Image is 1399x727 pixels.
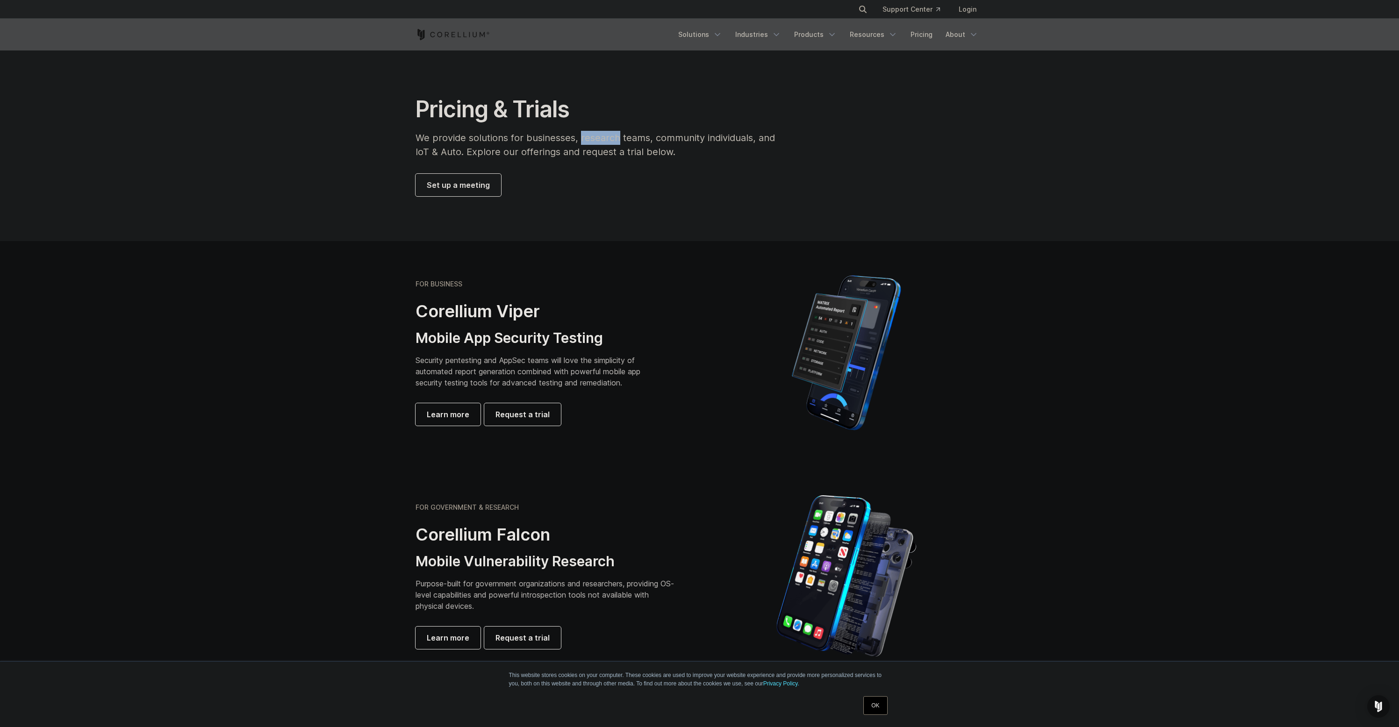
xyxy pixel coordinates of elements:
span: Request a trial [495,409,550,420]
h6: FOR GOVERNMENT & RESEARCH [416,503,519,512]
h3: Mobile App Security Testing [416,329,655,347]
span: Request a trial [495,632,550,643]
button: Search [854,1,871,18]
a: Corellium Home [416,29,490,40]
a: Request a trial [484,403,561,426]
p: Security pentesting and AppSec teams will love the simplicity of automated report generation comb... [416,355,655,388]
div: Navigation Menu [847,1,984,18]
a: About [940,26,984,43]
p: We provide solutions for businesses, research teams, community individuals, and IoT & Auto. Explo... [416,131,788,159]
a: Industries [730,26,787,43]
h2: Corellium Falcon [416,524,677,545]
h1: Pricing & Trials [416,95,788,123]
a: Products [789,26,842,43]
a: Support Center [875,1,947,18]
a: Request a trial [484,627,561,649]
a: OK [863,696,887,715]
a: Login [951,1,984,18]
img: Corellium MATRIX automated report on iPhone showing app vulnerability test results across securit... [776,271,917,435]
span: Learn more [427,632,469,643]
p: This website stores cookies on your computer. These cookies are used to improve your website expe... [509,671,890,688]
div: Navigation Menu [673,26,984,43]
span: Set up a meeting [427,179,490,191]
img: iPhone model separated into the mechanics used to build the physical device. [776,494,917,658]
span: Learn more [427,409,469,420]
a: Learn more [416,403,481,426]
p: Purpose-built for government organizations and researchers, providing OS-level capabilities and p... [416,578,677,612]
a: Resources [844,26,903,43]
a: Pricing [905,26,938,43]
a: Learn more [416,627,481,649]
div: Open Intercom Messenger [1367,695,1390,718]
a: Set up a meeting [416,174,501,196]
h2: Corellium Viper [416,301,655,322]
a: Solutions [673,26,728,43]
h3: Mobile Vulnerability Research [416,553,677,570]
h6: FOR BUSINESS [416,280,462,288]
a: Privacy Policy. [763,680,799,687]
